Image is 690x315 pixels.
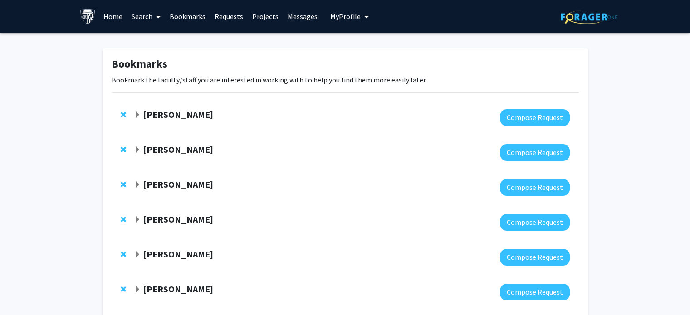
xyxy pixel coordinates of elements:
[561,10,617,24] img: ForagerOne Logo
[143,109,213,120] strong: [PERSON_NAME]
[500,179,570,196] button: Compose Request to Michael Osmanski
[500,284,570,300] button: Compose Request to Marina Bedny
[143,179,213,190] strong: [PERSON_NAME]
[143,248,213,260] strong: [PERSON_NAME]
[143,283,213,295] strong: [PERSON_NAME]
[143,144,213,155] strong: [PERSON_NAME]
[121,146,126,153] span: Remove Tara Deemyad from bookmarks
[500,214,570,231] button: Compose Request to Howard Egeth
[134,111,141,119] span: Expand Frederick Barrett Bookmark
[80,9,96,24] img: Johns Hopkins University Logo
[500,144,570,161] button: Compose Request to Tara Deemyad
[500,249,570,266] button: Compose Request to Emmett Whitaker
[121,286,126,293] span: Remove Marina Bedny from bookmarks
[165,0,210,32] a: Bookmarks
[134,286,141,293] span: Expand Marina Bedny Bookmark
[134,146,141,154] span: Expand Tara Deemyad Bookmark
[330,12,361,21] span: My Profile
[121,251,126,258] span: Remove Emmett Whitaker from bookmarks
[134,251,141,258] span: Expand Emmett Whitaker Bookmark
[248,0,283,32] a: Projects
[500,109,570,126] button: Compose Request to Frederick Barrett
[283,0,322,32] a: Messages
[134,181,141,189] span: Expand Michael Osmanski Bookmark
[121,111,126,118] span: Remove Frederick Barrett from bookmarks
[99,0,127,32] a: Home
[112,58,579,71] h1: Bookmarks
[210,0,248,32] a: Requests
[134,216,141,223] span: Expand Howard Egeth Bookmark
[121,181,126,188] span: Remove Michael Osmanski from bookmarks
[121,216,126,223] span: Remove Howard Egeth from bookmarks
[143,213,213,225] strong: [PERSON_NAME]
[112,74,579,85] p: Bookmark the faculty/staff you are interested in working with to help you find them more easily l...
[127,0,165,32] a: Search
